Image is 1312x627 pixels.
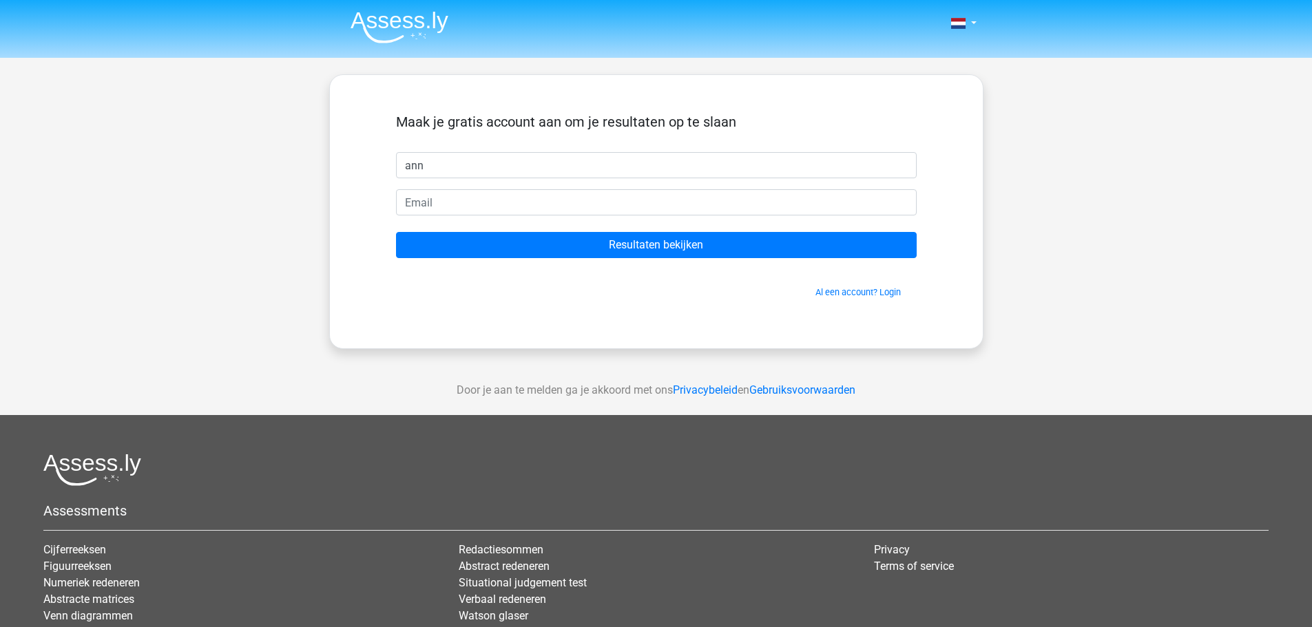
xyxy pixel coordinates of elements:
h5: Maak je gratis account aan om je resultaten op te slaan [396,114,917,130]
img: Assessly logo [43,454,141,486]
h5: Assessments [43,502,1269,519]
input: Email [396,189,917,215]
a: Venn diagrammen [43,609,133,622]
input: Resultaten bekijken [396,232,917,258]
a: Cijferreeksen [43,543,106,556]
a: Situational judgement test [459,576,587,589]
img: Assessly [351,11,448,43]
a: Verbaal redeneren [459,593,546,606]
a: Gebruiksvoorwaarden [749,383,855,396]
a: Terms of service [874,560,954,573]
a: Privacy [874,543,910,556]
a: Abstracte matrices [43,593,134,606]
a: Watson glaser [459,609,528,622]
a: Abstract redeneren [459,560,550,573]
input: Voornaam [396,152,917,178]
a: Numeriek redeneren [43,576,140,589]
a: Figuurreeksen [43,560,112,573]
a: Privacybeleid [673,383,738,396]
a: Al een account? Login [815,287,901,297]
a: Redactiesommen [459,543,543,556]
